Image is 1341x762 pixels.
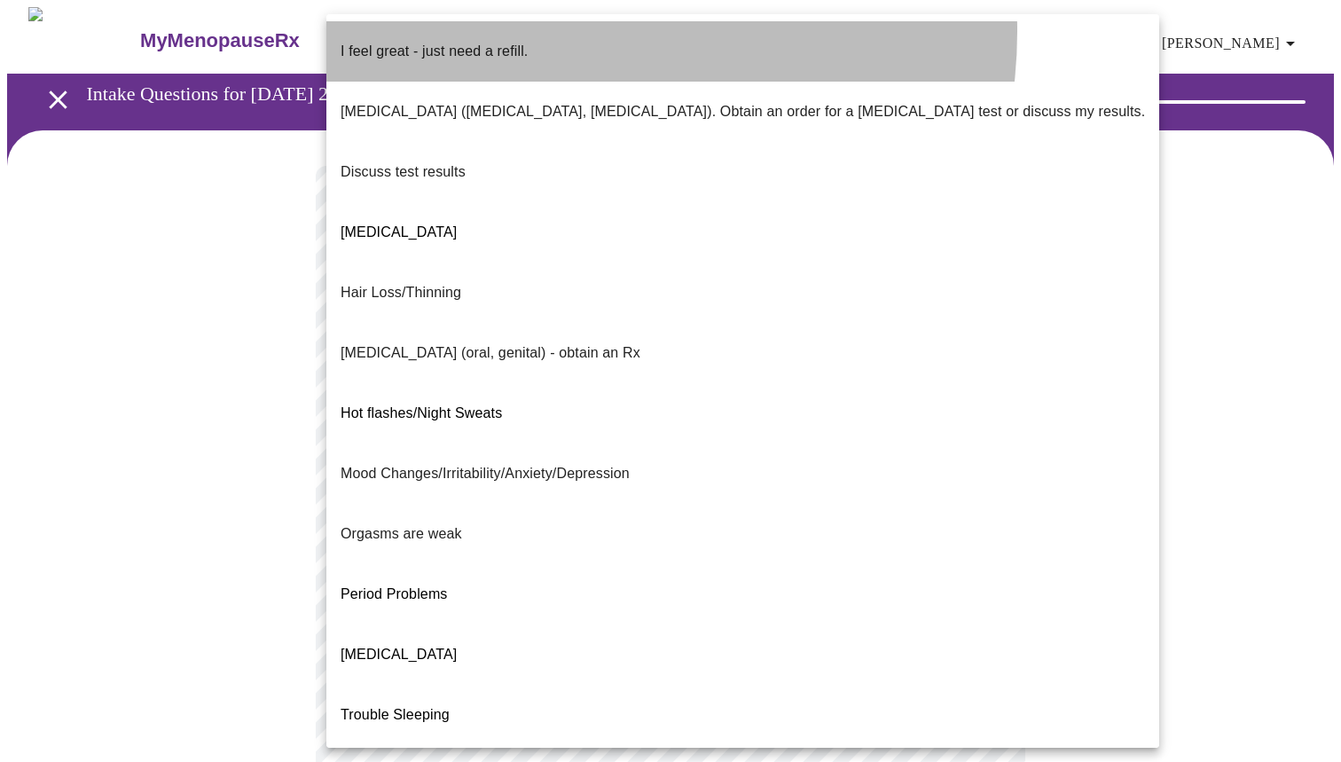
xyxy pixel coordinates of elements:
p: Discuss test results [341,161,466,183]
span: [MEDICAL_DATA] [341,647,457,662]
p: Orgasms are weak [341,523,462,545]
p: [MEDICAL_DATA] (oral, genital) - obtain an Rx [341,342,640,364]
p: Mood Changes/Irritability/Anxiety/Depression [341,463,630,484]
p: I feel great - just need a refill. [341,41,528,62]
p: Hair Loss/Thinning [341,282,461,303]
span: Trouble Sleeping [341,707,450,722]
p: [MEDICAL_DATA] ([MEDICAL_DATA], [MEDICAL_DATA]). Obtain an order for a [MEDICAL_DATA] test or dis... [341,101,1145,122]
span: Hot flashes/Night Sweats [341,405,502,420]
span: Period Problems [341,586,448,601]
span: [MEDICAL_DATA] [341,224,457,240]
